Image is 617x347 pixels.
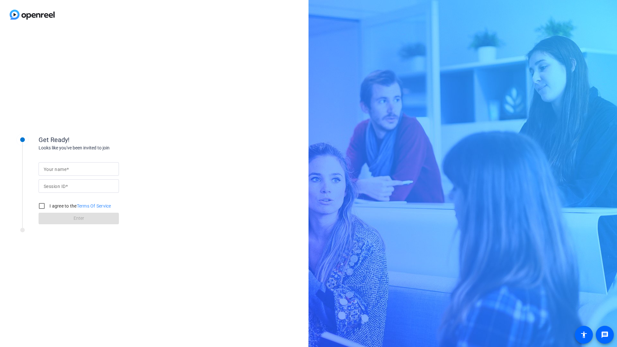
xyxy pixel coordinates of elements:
[44,167,67,172] mat-label: Your name
[39,135,167,145] div: Get Ready!
[77,203,111,209] a: Terms Of Service
[48,203,111,209] label: I agree to the
[44,184,66,189] mat-label: Session ID
[601,331,609,339] mat-icon: message
[39,145,167,151] div: Looks like you've been invited to join
[580,331,588,339] mat-icon: accessibility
